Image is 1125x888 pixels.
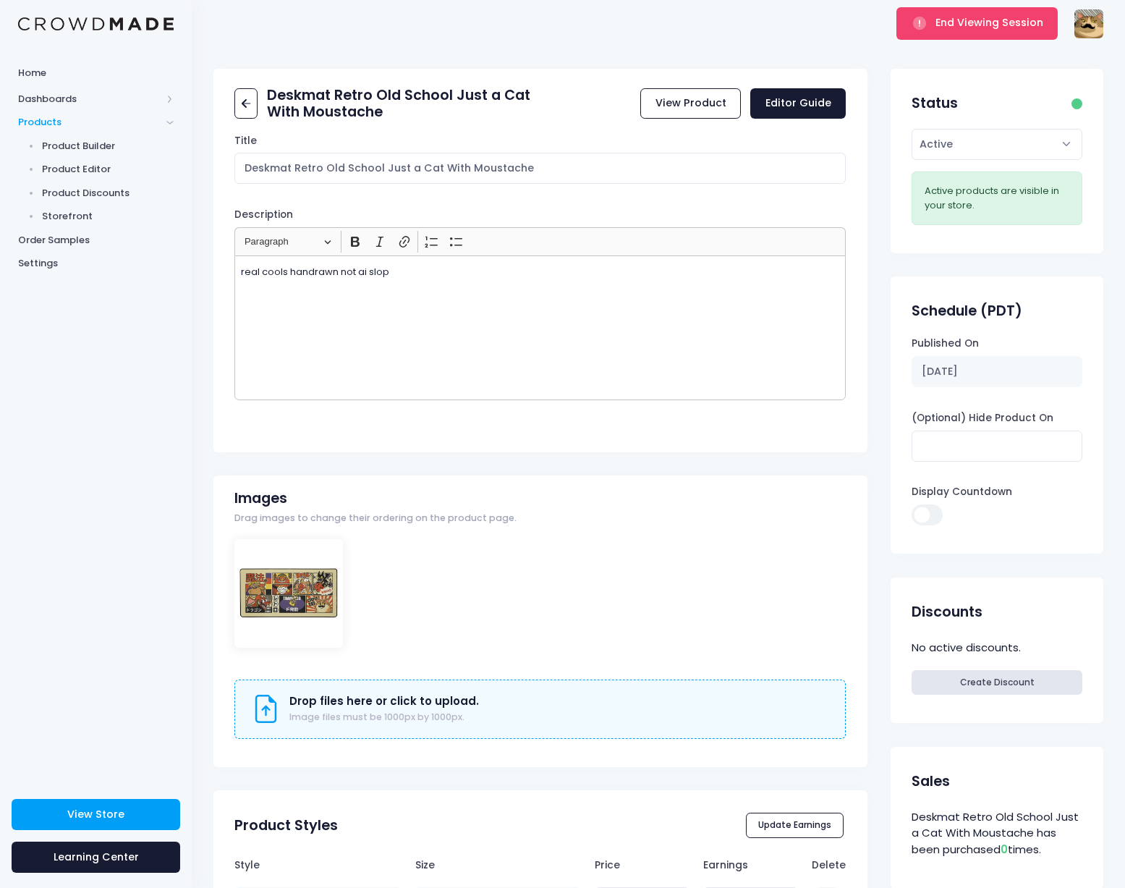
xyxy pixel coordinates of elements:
div: Active products are visible in your store. [925,184,1070,212]
span: Drag images to change their ordering on the product page. [234,512,517,525]
label: (Optional) Hide Product On [912,411,1053,426]
a: Create Discount [912,670,1082,695]
img: User [1074,9,1103,38]
label: Display Countdown [912,485,1012,499]
h2: Discounts [912,604,982,620]
button: Paragraph [238,231,338,253]
h2: Deskmat Retro Old School Just a Cat With Moustache [267,87,540,121]
span: Paragraph [245,233,320,250]
span: Product Discounts [42,186,174,200]
span: Home [18,66,174,80]
h2: Schedule (PDT) [912,303,1022,319]
label: Published On [912,337,979,351]
p: real cools handrawn not ai slop [241,265,840,279]
div: Editor toolbar [234,227,846,255]
button: End Viewing Session [896,7,1058,39]
th: Size [409,850,588,879]
h2: Product Styles [234,817,338,834]
th: Delete [805,850,846,879]
h2: Status [912,95,958,111]
h2: Sales [912,773,950,790]
span: Settings [18,256,174,271]
a: Editor Guide [750,88,846,119]
button: Update Earnings [746,813,844,837]
span: End Viewing Session [935,15,1043,30]
a: View Store [12,799,180,830]
label: Description [234,208,293,222]
a: View Product [640,88,741,119]
img: Logo [18,17,174,31]
span: Image files must be 1000px by 1000px. [289,711,464,723]
span: Product Editor [42,162,174,177]
th: Style [234,850,408,879]
h3: Drop files here or click to upload. [289,695,479,708]
span: Dashboards [18,92,161,106]
span: 0 [1001,842,1008,857]
div: No active discounts. [912,638,1082,659]
span: Learning Center [54,850,139,864]
span: Order Samples [18,233,174,248]
span: View Store [67,807,124,821]
h2: Images [234,490,287,507]
span: Storefront [42,209,174,224]
span: Products [18,115,161,130]
a: Learning Center [12,842,180,873]
div: Rich Text Editor, main [234,255,846,400]
th: Price [588,850,697,879]
label: Title [234,134,257,148]
th: Earnings [697,850,805,879]
span: Product Builder [42,139,174,153]
div: Deskmat Retro Old School Just a Cat With Moustache has been purchased times. [912,807,1082,860]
